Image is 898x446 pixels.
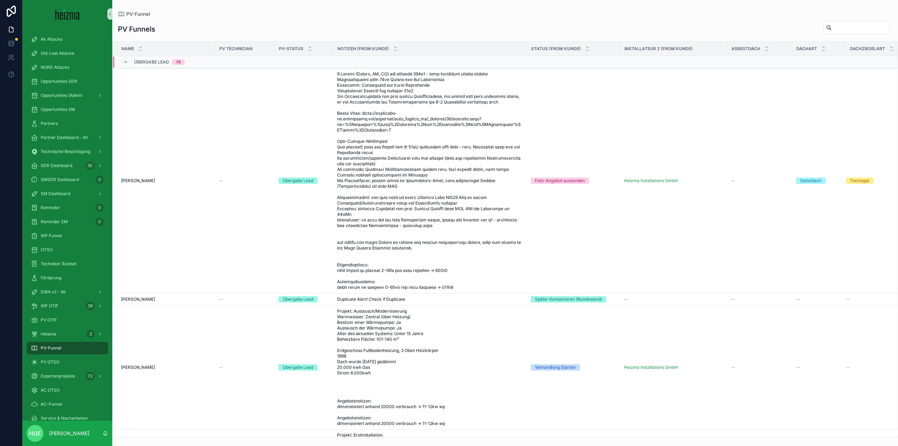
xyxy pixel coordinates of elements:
a: Technische Besichtigung [27,145,108,158]
span: -- [846,297,850,302]
div: 0 [95,204,104,212]
a: PV-Funnel [118,11,150,18]
a: AC-Funnel [27,398,108,411]
span: Reminder SM [41,219,68,225]
a: Satteldach [796,178,841,184]
div: 39 [86,302,95,310]
span: Heizma Installations GmbH [624,178,678,184]
a: OTSO [27,244,108,256]
span: Dachart [796,46,817,52]
div: Übergabe Lead [283,178,313,184]
span: -- [796,365,800,370]
a: Übergabe Lead [279,178,329,184]
span: Dachziegelart [850,46,885,52]
div: 0 [95,218,104,226]
div: 0 [95,175,104,184]
div: Foto-Angebot aussenden [535,178,585,184]
div: Übergabe Lead [283,296,313,302]
a: Übergabe Lead [279,364,329,371]
span: Service & Nacharbeiten [41,415,88,421]
a: SDR Dashboard30 [27,159,108,172]
span: -- [219,365,223,370]
span: PV-Status [279,46,303,52]
div: Übergabe Lead [283,364,313,371]
span: PV OTSO [41,359,59,365]
div: 30 [85,161,95,170]
a: 9 Loremi (Dolors, AM, CO) adi elitsedd 394e1 - temp Incididunt utlabo etdolor Magnaaliquaeni adm ... [337,71,522,290]
span: Heiama [41,331,56,337]
span: NORD Attacke [41,65,69,70]
span: SDR Dashboard [41,163,72,168]
a: Expertenprojekte72 [27,370,108,382]
div: 14 [176,59,181,65]
a: Service & Nacharbeiten [27,412,108,425]
span: Techniker Ruleset [41,261,76,267]
span: Status (from Kunde) [531,46,581,52]
a: Duplicate Alert! Check if Duplicate [337,297,522,302]
span: SMSDR Dashboard [41,177,79,182]
div: Tonziegel [850,178,869,184]
img: App logo [55,8,80,20]
a: Heizma Installations GmbH [624,365,723,370]
span: -- [219,297,223,302]
a: Partners [27,117,108,130]
a: Später Kontaktieren (Bundesland) [531,296,616,302]
a: Förderung [27,272,108,284]
span: Asbestdach [731,46,760,52]
a: AC OTSO [27,384,108,397]
span: WP OTIF [41,303,58,309]
a: Reminder SM0 [27,215,108,228]
div: Satteldach [800,178,822,184]
div: Später Kontaktieren (Bundesland) [535,296,602,302]
span: HGE [29,429,41,438]
span: -- [219,178,223,184]
div: scrollable content [22,28,112,421]
a: Projekt: Austausch/Modernisierung Warmwasser: Zentral (über Heizung) Besitzer einer Wärmepumpe: J... [337,308,522,426]
span: [PERSON_NAME] [121,365,155,370]
span: -- [731,365,735,370]
a: PV OTIF [27,314,108,326]
div: 72 [86,372,95,380]
span: Förderung [41,275,61,281]
span: PV OTIF [41,317,57,323]
span: DiBA v2 - All [41,289,66,295]
span: AC-Funnel [41,401,62,407]
a: Reminder0 [27,201,108,214]
a: Old-Lost Attacke [27,47,108,60]
a: Foto-Angebot aussenden [531,178,616,184]
a: Heizma Installations GmbH [624,365,678,370]
span: -- [624,297,628,302]
div: 2 [86,330,95,338]
span: 4k Attacke [41,36,62,42]
span: -- [796,297,800,302]
a: Heizma Installations GmbH [624,178,723,184]
a: SM Dashboard [27,187,108,200]
div: Verhandlung Starten [535,364,576,371]
span: SM Dashboard [41,191,70,197]
span: Partners [41,121,58,126]
span: Name [121,46,134,52]
a: Opportunities SDR [27,75,108,88]
span: Duplicate Alert! Check if Duplicate [337,297,405,302]
a: PV-Funnel [27,342,108,354]
span: Opportunities (Admin [41,93,82,98]
a: NORD Attacke [27,61,108,74]
span: Opportunities SM [41,107,75,112]
a: Verhandlung Starten [531,364,616,371]
a: Opportunities (Admin [27,89,108,102]
span: Technische Besichtigung [41,149,90,154]
span: PV-Funnel [126,11,150,18]
a: WP Funnel [27,229,108,242]
span: Partner Dashboard - All [41,135,88,140]
a: PV OTSO [27,356,108,368]
a: [PERSON_NAME] [121,297,210,302]
a: [PERSON_NAME] [121,365,210,370]
span: Expertenprojekte [41,373,75,379]
span: Reminder [41,205,60,211]
a: [PERSON_NAME] [121,178,210,184]
span: Installateur 2 (from Kunde) [624,46,693,52]
span: PV-Funnel [41,345,61,351]
span: WP Funnel [41,233,62,239]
